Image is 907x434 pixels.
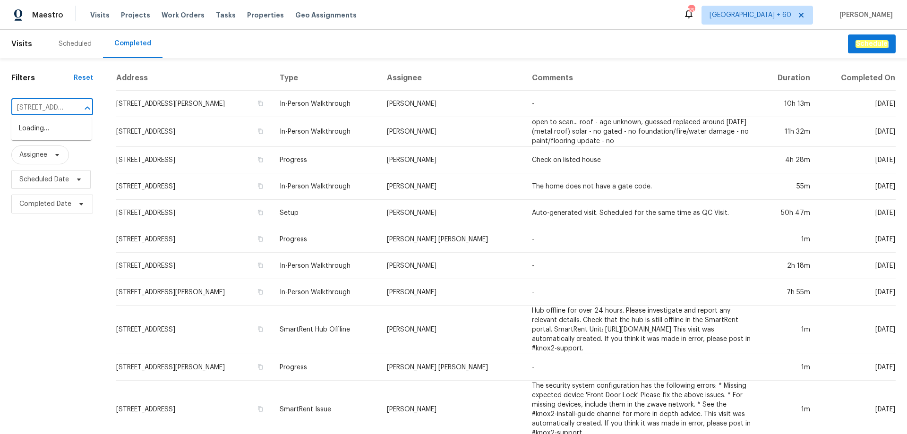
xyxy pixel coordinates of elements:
em: Schedule [856,40,888,48]
td: [STREET_ADDRESS] [116,200,272,226]
h1: Filters [11,73,74,83]
td: [STREET_ADDRESS] [116,226,272,253]
input: Search for an address... [11,101,67,115]
td: [DATE] [818,91,896,117]
div: Scheduled [59,39,92,49]
td: [STREET_ADDRESS][PERSON_NAME] [116,91,272,117]
td: [DATE] [818,306,896,354]
td: - [524,253,758,279]
td: In-Person Walkthrough [272,173,379,200]
td: 10h 13m [758,91,818,117]
button: Close [81,102,94,115]
td: 11h 32m [758,117,818,147]
td: In-Person Walkthrough [272,117,379,147]
td: 55m [758,173,818,200]
td: [PERSON_NAME] [379,173,524,200]
td: In-Person Walkthrough [272,253,379,279]
button: Copy Address [256,288,265,296]
span: Completed Date [19,199,71,209]
button: Copy Address [256,405,265,413]
td: - [524,91,758,117]
span: Geo Assignments [295,10,357,20]
td: 1m [758,306,818,354]
button: Schedule [848,34,896,54]
td: [DATE] [818,279,896,306]
td: [DATE] [818,173,896,200]
td: [DATE] [818,200,896,226]
td: 50h 47m [758,200,818,226]
th: Comments [524,66,758,91]
td: - [524,354,758,381]
td: SmartRent Hub Offline [272,306,379,354]
span: Projects [121,10,150,20]
td: [STREET_ADDRESS] [116,147,272,173]
td: [DATE] [818,117,896,147]
button: Copy Address [256,325,265,333]
span: Scheduled Date [19,175,69,184]
th: Assignee [379,66,524,91]
span: [PERSON_NAME] [836,10,893,20]
div: Loading… [11,117,92,140]
button: Copy Address [256,261,265,270]
button: Copy Address [256,208,265,217]
div: Reset [74,73,93,83]
span: Assignee [19,150,47,160]
div: 558 [688,6,694,15]
button: Copy Address [256,363,265,371]
td: [STREET_ADDRESS][PERSON_NAME] [116,279,272,306]
td: [PERSON_NAME] [379,253,524,279]
td: [STREET_ADDRESS] [116,306,272,354]
td: In-Person Walkthrough [272,91,379,117]
span: Visits [11,34,32,54]
td: Progress [272,226,379,253]
td: 4h 28m [758,147,818,173]
td: Auto-generated visit. Scheduled for the same time as QC Visit. [524,200,758,226]
th: Duration [758,66,818,91]
td: [DATE] [818,354,896,381]
td: [DATE] [818,253,896,279]
span: Visits [90,10,110,20]
td: 2h 18m [758,253,818,279]
td: [STREET_ADDRESS][PERSON_NAME] [116,354,272,381]
td: [PERSON_NAME] [379,306,524,354]
td: Check on listed house [524,147,758,173]
span: [GEOGRAPHIC_DATA] + 60 [710,10,791,20]
td: [PERSON_NAME] [379,147,524,173]
td: [PERSON_NAME] [379,117,524,147]
td: [PERSON_NAME] [379,279,524,306]
span: Properties [247,10,284,20]
td: [PERSON_NAME] [379,91,524,117]
td: - [524,279,758,306]
th: Type [272,66,379,91]
td: The home does not have a gate code. [524,173,758,200]
span: Tasks [216,12,236,18]
td: Setup [272,200,379,226]
td: [DATE] [818,226,896,253]
button: Copy Address [256,155,265,164]
button: Copy Address [256,99,265,108]
th: Completed On [818,66,896,91]
td: [PERSON_NAME] [379,200,524,226]
td: [STREET_ADDRESS] [116,253,272,279]
td: 7h 55m [758,279,818,306]
div: Completed [114,39,151,48]
td: 1m [758,354,818,381]
button: Copy Address [256,182,265,190]
span: Maestro [32,10,63,20]
span: Work Orders [162,10,205,20]
td: [STREET_ADDRESS] [116,173,272,200]
td: 1m [758,226,818,253]
td: [PERSON_NAME] [PERSON_NAME] [379,226,524,253]
td: [PERSON_NAME] [PERSON_NAME] [379,354,524,381]
td: Progress [272,147,379,173]
th: Address [116,66,272,91]
td: [DATE] [818,147,896,173]
td: [STREET_ADDRESS] [116,117,272,147]
button: Copy Address [256,235,265,243]
td: Progress [272,354,379,381]
td: Hub offline for over 24 hours. Please investigate and report any relevant details. Check that the... [524,306,758,354]
td: - [524,226,758,253]
td: In-Person Walkthrough [272,279,379,306]
td: open to scan... roof - age unknown, guessed replaced around [DATE] (metal roof) solar - no gated ... [524,117,758,147]
button: Copy Address [256,127,265,136]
